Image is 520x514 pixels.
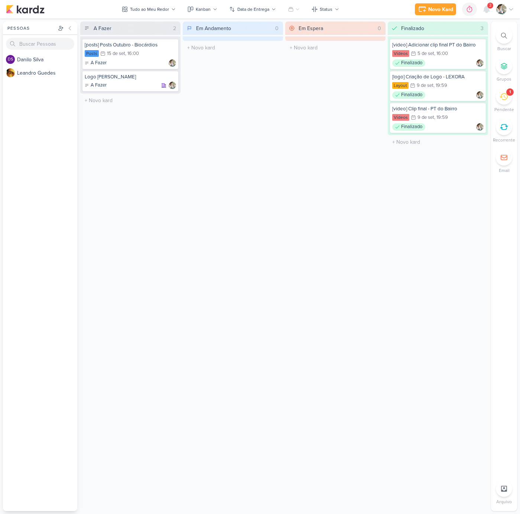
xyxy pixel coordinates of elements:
div: 2 [170,25,179,32]
div: Responsável: Raphael Simas [476,123,484,131]
div: [video] Adicionar clip final PT do Bairro [392,42,484,48]
div: Responsável: Raphael Simas [476,91,484,99]
div: L e a n d r o G u e d e s [17,69,77,77]
div: Vídeos [392,50,409,57]
input: Buscar Pessoas [6,38,74,50]
div: A Fazer [94,25,111,32]
div: 5 de set [417,51,434,56]
img: kardz.app [6,5,45,14]
div: A Fazer [85,59,107,67]
p: Finalizado [401,91,422,99]
p: DS [8,58,13,62]
div: 15 de set [107,51,125,56]
p: A Fazer [91,59,107,67]
div: D a n i l o S i l v a [17,56,77,64]
img: Raphael Simas [476,91,484,99]
div: Novo Kard [428,6,453,13]
div: 0 [375,25,384,32]
div: Posts [85,50,99,57]
p: A Fazer [91,82,107,89]
div: [posts] Posts Outubro - Biocárdios [85,42,176,48]
input: + Novo kard [389,137,487,147]
span: 3 [489,3,491,9]
div: Responsável: Raphael Simas [476,59,484,67]
img: Raphael Simas [169,82,176,89]
div: 0 [272,25,282,32]
div: Layout [392,82,409,89]
p: Finalizado [401,123,422,131]
input: + Novo kard [82,95,179,106]
input: + Novo kard [287,42,384,53]
div: Responsável: Raphael Simas [169,82,176,89]
div: 3 [478,25,487,32]
div: Vídeos [392,114,409,121]
div: 9 de set [417,83,433,88]
div: [logo] Criação de Logo - LEXORA [392,74,484,80]
p: Arquivo [496,498,512,505]
div: , 16:00 [434,51,448,56]
div: Em Andamento [196,25,231,32]
div: Pessoas [6,25,56,32]
li: Ctrl + F [491,27,517,52]
p: Finalizado [401,59,422,67]
div: [video] Clip final - PT do Bairro [392,105,484,112]
div: Responsável: Raphael Simas [169,59,176,67]
img: Raphael Simas [476,59,484,67]
div: Danilo Silva [6,55,15,64]
p: Recorrente [493,137,515,143]
p: Buscar [497,45,511,52]
div: Finalizado [392,59,425,67]
img: Leandro Guedes [6,68,15,77]
p: Pendente [494,106,514,113]
div: Finalizado [392,123,425,131]
button: Novo Kard [415,3,456,15]
div: Finalizado [392,91,425,99]
div: A Fazer [85,82,107,89]
div: Em Espera [299,25,323,32]
p: Email [499,167,510,174]
input: + Novo kard [184,42,282,53]
div: , 16:00 [125,51,139,56]
div: Finalizado [401,25,424,32]
img: Raphael Simas [476,123,484,131]
img: Raphael Simas [496,4,507,14]
p: Grupos [497,76,511,82]
div: , 19:59 [433,83,447,88]
div: Logo Ramon [85,74,176,80]
div: 1 [509,89,511,95]
div: 9 de set [417,115,434,120]
div: , 19:59 [434,115,448,120]
img: Raphael Simas [169,59,176,67]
